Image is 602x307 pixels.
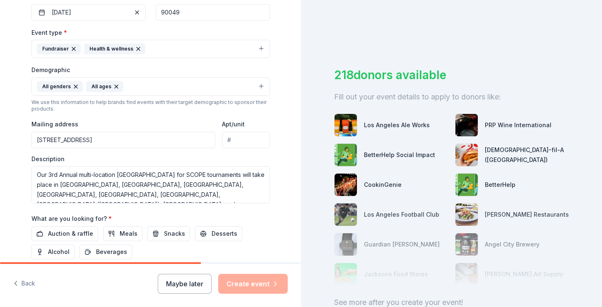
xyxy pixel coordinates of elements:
div: Fill out your event details to apply to donors like: [334,90,569,104]
button: All gendersAll ages [31,77,270,96]
label: Mailing address [31,120,78,128]
img: photo for Los Angeles Ale Works [335,114,357,136]
span: Meals [120,229,137,239]
input: # [222,132,270,148]
img: photo for BetterHelp [455,174,478,196]
span: Alcohol [48,247,70,257]
div: Health & wellness [84,44,145,54]
img: photo for Chick-fil-A (Los Angeles) [455,144,478,166]
input: 12345 (U.S. only) [156,4,270,21]
div: BetterHelp [485,180,515,190]
button: Beverages [79,244,132,259]
input: Enter a US address [31,132,216,148]
img: photo for BetterHelp Social Impact [335,144,357,166]
span: Beverages [96,247,127,257]
div: We use this information to help brands find events with their target demographic to sponsor their... [31,99,270,112]
div: PRP Wine International [485,120,551,130]
img: photo for CookinGenie [335,174,357,196]
button: Back [13,275,35,292]
button: Desserts [195,226,242,241]
button: Snacks [147,226,190,241]
div: BetterHelp Social Impact [364,150,435,160]
button: FundraiserHealth & wellness [31,40,270,58]
button: Maybe later [158,274,212,294]
img: photo for PRP Wine International [455,114,478,136]
div: All genders [37,81,83,92]
label: Apt/unit [222,120,245,128]
label: Description [31,155,65,163]
button: Meals [103,226,142,241]
button: Auction & raffle [31,226,98,241]
div: Los Angeles Ale Works [364,120,430,130]
textarea: Our 3rd Annual multi-location [GEOGRAPHIC_DATA] for SCOPE tournaments will take place in [GEOGRAP... [31,166,270,203]
label: What are you looking for? [31,215,112,223]
span: Desserts [212,229,237,239]
div: All ages [86,81,123,92]
button: [DATE] [31,4,146,21]
div: 218 donors available [334,66,569,84]
div: CookinGenie [364,180,402,190]
button: Alcohol [31,244,75,259]
div: [DEMOGRAPHIC_DATA]-fil-A ([GEOGRAPHIC_DATA]) [485,145,569,165]
div: Fundraiser [37,44,81,54]
span: Auction & raffle [48,229,93,239]
label: Demographic [31,66,70,74]
span: Snacks [164,229,185,239]
label: Event type [31,29,67,37]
